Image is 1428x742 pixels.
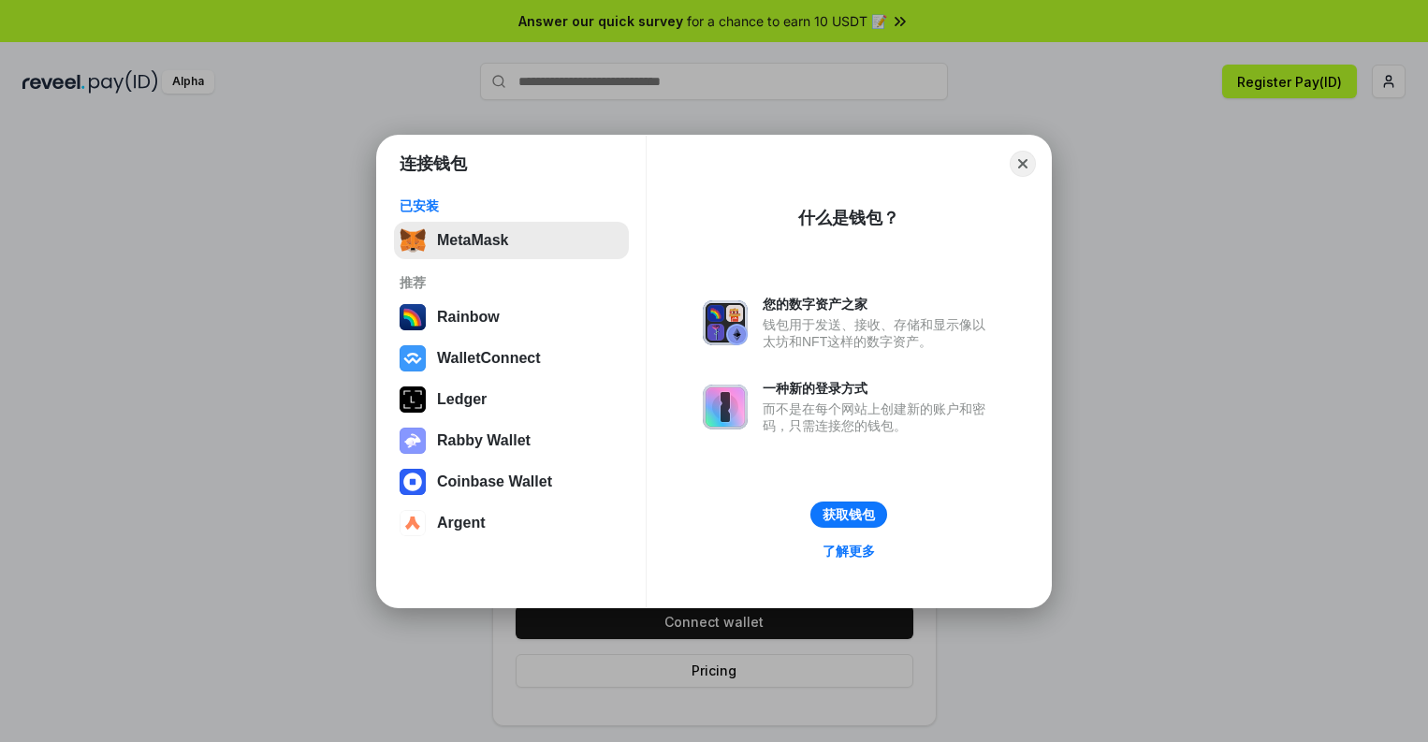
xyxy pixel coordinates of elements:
div: 钱包用于发送、接收、存储和显示像以太坊和NFT这样的数字资产。 [763,316,995,350]
img: svg+xml,%3Csvg%20width%3D%2228%22%20height%3D%2228%22%20viewBox%3D%220%200%2028%2028%22%20fill%3D... [400,469,426,495]
div: Coinbase Wallet [437,473,552,490]
img: svg+xml,%3Csvg%20width%3D%22120%22%20height%3D%22120%22%20viewBox%3D%220%200%20120%20120%22%20fil... [400,304,426,330]
div: 了解更多 [823,543,875,560]
img: svg+xml,%3Csvg%20width%3D%2228%22%20height%3D%2228%22%20viewBox%3D%220%200%2028%2028%22%20fill%3D... [400,345,426,371]
a: 了解更多 [811,539,886,563]
img: svg+xml,%3Csvg%20xmlns%3D%22http%3A%2F%2Fwww.w3.org%2F2000%2Fsvg%22%20fill%3D%22none%22%20viewBox... [400,428,426,454]
img: svg+xml,%3Csvg%20xmlns%3D%22http%3A%2F%2Fwww.w3.org%2F2000%2Fsvg%22%20fill%3D%22none%22%20viewBox... [703,300,748,345]
div: MetaMask [437,232,508,249]
img: svg+xml,%3Csvg%20width%3D%2228%22%20height%3D%2228%22%20viewBox%3D%220%200%2028%2028%22%20fill%3D... [400,510,426,536]
button: MetaMask [394,222,629,259]
button: WalletConnect [394,340,629,377]
img: svg+xml,%3Csvg%20xmlns%3D%22http%3A%2F%2Fwww.w3.org%2F2000%2Fsvg%22%20fill%3D%22none%22%20viewBox... [703,385,748,429]
button: Rabby Wallet [394,422,629,459]
button: Ledger [394,381,629,418]
div: 您的数字资产之家 [763,296,995,313]
div: 获取钱包 [823,506,875,523]
div: Argent [437,515,486,531]
div: Ledger [437,391,487,408]
button: Close [1010,151,1036,177]
div: 一种新的登录方式 [763,380,995,397]
div: Rabby Wallet [437,432,531,449]
div: 已安装 [400,197,623,214]
div: 什么是钱包？ [798,207,899,229]
img: svg+xml,%3Csvg%20xmlns%3D%22http%3A%2F%2Fwww.w3.org%2F2000%2Fsvg%22%20width%3D%2228%22%20height%3... [400,386,426,413]
button: Coinbase Wallet [394,463,629,501]
button: Argent [394,504,629,542]
div: 而不是在每个网站上创建新的账户和密码，只需连接您的钱包。 [763,400,995,434]
button: 获取钱包 [810,502,887,528]
div: 推荐 [400,274,623,291]
button: Rainbow [394,298,629,336]
div: WalletConnect [437,350,541,367]
h1: 连接钱包 [400,153,467,175]
div: Rainbow [437,309,500,326]
img: svg+xml,%3Csvg%20fill%3D%22none%22%20height%3D%2233%22%20viewBox%3D%220%200%2035%2033%22%20width%... [400,227,426,254]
